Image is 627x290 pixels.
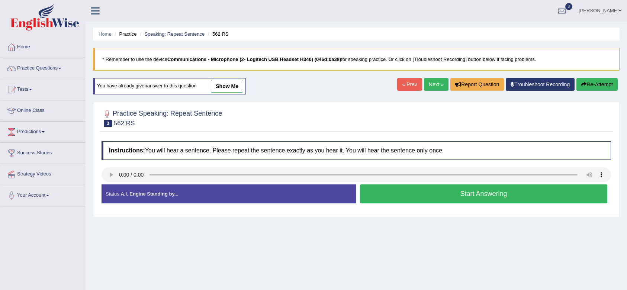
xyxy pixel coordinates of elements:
li: 562 RS [206,30,229,38]
b: Communications - Microphone (2- Logitech USB Headset H340) (046d:0a38) [167,57,341,62]
b: Instructions: [109,147,145,154]
strong: A.I. Engine Standing by... [120,191,178,197]
blockquote: * Remember to use the device for speaking practice. Or click on [Troubleshoot Recording] button b... [93,48,620,71]
a: « Prev [397,78,422,91]
li: Practice [113,30,136,38]
button: Re-Attempt [576,78,618,91]
small: 562 RS [114,120,135,127]
div: You have already given answer to this question [93,78,246,94]
span: 8 [565,3,573,10]
a: Home [99,31,112,37]
a: Home [0,37,85,55]
a: Troubleshoot Recording [506,78,575,91]
span: 3 [104,120,112,127]
h2: Practice Speaking: Repeat Sentence [102,108,222,127]
a: Strategy Videos [0,164,85,183]
a: Tests [0,79,85,98]
a: Your Account [0,185,85,204]
a: show me [211,80,243,93]
a: Speaking: Repeat Sentence [144,31,205,37]
a: Next » [424,78,448,91]
a: Practice Questions [0,58,85,77]
h4: You will hear a sentence. Please repeat the sentence exactly as you hear it. You will hear the se... [102,141,611,160]
button: Report Question [450,78,504,91]
a: Online Class [0,100,85,119]
button: Start Answering [360,184,607,203]
a: Predictions [0,122,85,140]
a: Success Stories [0,143,85,161]
div: Status: [102,184,356,203]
